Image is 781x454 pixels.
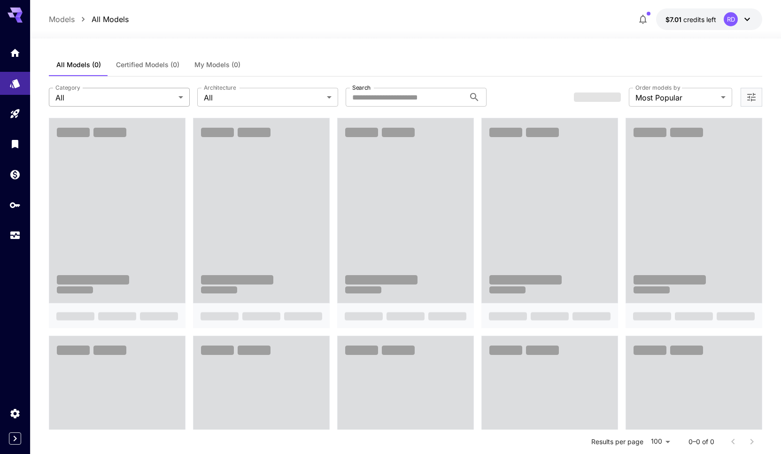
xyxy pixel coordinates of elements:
[49,14,75,25] a: Models
[9,76,21,88] div: Models
[647,435,673,448] div: 100
[352,84,371,92] label: Search
[55,84,80,92] label: Category
[92,14,129,25] a: All Models
[9,108,21,120] div: Playground
[204,84,236,92] label: Architecture
[9,199,21,211] div: API Keys
[665,15,716,24] div: $7.00862
[56,61,101,69] span: All Models (0)
[635,84,680,92] label: Order models by
[55,92,175,103] span: All
[746,92,757,103] button: Open more filters
[656,8,762,30] button: $7.00862RD
[724,12,738,26] div: RD
[9,47,21,59] div: Home
[688,437,714,446] p: 0–0 of 0
[116,61,179,69] span: Certified Models (0)
[591,437,643,446] p: Results per page
[683,15,716,23] span: credits left
[635,92,717,103] span: Most Popular
[665,15,683,23] span: $7.01
[194,61,240,69] span: My Models (0)
[9,432,21,445] button: Expand sidebar
[9,138,21,150] div: Library
[9,408,21,419] div: Settings
[49,14,129,25] nav: breadcrumb
[204,92,323,103] span: All
[9,230,21,241] div: Usage
[9,169,21,180] div: Wallet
